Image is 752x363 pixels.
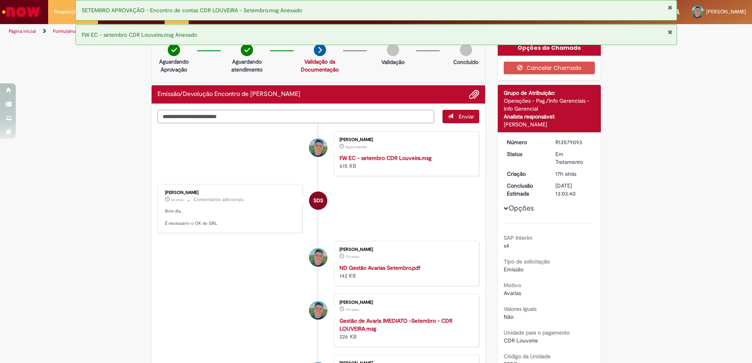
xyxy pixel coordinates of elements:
[555,170,576,177] span: 17h atrás
[504,234,533,241] b: SAP Interim
[345,145,367,149] span: Agora mesmo
[9,28,36,34] a: Página inicial
[339,247,471,252] div: [PERSON_NAME]
[387,44,399,56] img: img-circle-grey.png
[158,91,300,98] h2: Emissão/Devolução Encontro de Contas Fornecedor Histórico de tíquete
[501,182,549,197] dt: Conclusão Estimada
[339,317,452,332] a: Gestão de Avaria IMEDIATO -Setembro - CDR LOUVEIRA.msg
[314,44,326,56] img: arrow-next.png
[193,196,244,203] small: Comentários adicionais
[555,138,592,146] div: R13579093
[301,58,339,73] a: Validação da Documentação
[339,137,471,142] div: [PERSON_NAME]
[501,150,549,158] dt: Status
[501,170,549,178] dt: Criação
[504,97,595,113] div: Operações - Pag./Info Gerenciais - Info Gerencial
[501,138,549,146] dt: Número
[339,264,420,271] a: ND Gestão Avarias Setembro.pdf
[339,317,471,340] div: 226 KB
[241,44,253,56] img: check-circle-green.png
[82,31,197,38] span: FW EC - setembro CDR Louveira.msg Anexado
[504,329,570,336] b: Unidade para o pagamento
[165,208,296,227] p: Bom dia, É necessário o OK do GRL
[469,89,479,100] button: Adicionar anexos
[165,190,296,195] div: [PERSON_NAME]
[155,58,193,73] p: Aguardando Aprovação
[555,182,592,197] div: [DATE] 13:03:40
[339,154,471,170] div: 615 KB
[345,254,359,259] span: 17h atrás
[453,58,478,66] p: Concluído
[460,44,472,56] img: img-circle-grey.png
[171,197,184,202] time: 30/09/2025 07:57:41
[668,4,673,11] button: Fechar Notificação
[345,307,359,312] span: 17h atrás
[504,62,595,74] button: Cancelar Chamado
[504,337,538,344] span: CDR Louveira
[345,307,359,312] time: 29/09/2025 20:48:53
[381,58,405,66] p: Validação
[54,8,82,16] span: Requisições
[504,305,536,312] b: Valores Iguais
[504,313,514,320] span: Não
[6,24,495,39] ul: Trilhas de página
[555,150,592,166] div: Em Tratamento
[1,4,41,20] img: ServiceNow
[345,254,359,259] time: 29/09/2025 20:50:40
[313,191,323,210] span: SDS
[309,248,327,267] div: Sostenys Campos Souza
[339,154,431,162] a: FW EC - setembro CDR Louveira.msg
[443,110,479,123] button: Enviar
[504,282,521,289] b: Motivo
[171,197,184,202] span: 6h atrás
[168,44,180,56] img: check-circle-green.png
[555,170,576,177] time: 29/09/2025 20:50:43
[504,89,595,97] div: Grupo de Atribuição:
[504,290,521,297] span: Avarias
[309,301,327,320] div: Sostenys Campos Souza
[228,58,266,73] p: Aguardando atendimento
[309,139,327,157] div: Sostenys Campos Souza
[706,8,746,15] span: [PERSON_NAME]
[339,300,471,305] div: [PERSON_NAME]
[459,113,474,120] span: Enviar
[345,145,367,149] time: 30/09/2025 14:03:40
[504,353,551,360] b: Código da Unidade
[504,120,595,128] div: [PERSON_NAME]
[504,266,523,273] span: Emissão
[504,242,509,249] span: s4
[158,110,435,123] textarea: Digite sua mensagem aqui...
[668,29,673,35] button: Fechar Notificação
[82,7,302,14] span: SETEMBRO APROVAÇÃO - Encontro de contas CDR LOUVEIRA - Setembro.msg Anexado
[339,264,471,280] div: 142 KB
[53,28,111,34] a: Formulário de Atendimento
[309,192,327,210] div: Sabrina Da Silva Oliveira
[504,113,595,120] div: Analista responsável:
[555,170,592,178] div: 29/09/2025 20:50:43
[504,258,550,265] b: Tipo de solicitação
